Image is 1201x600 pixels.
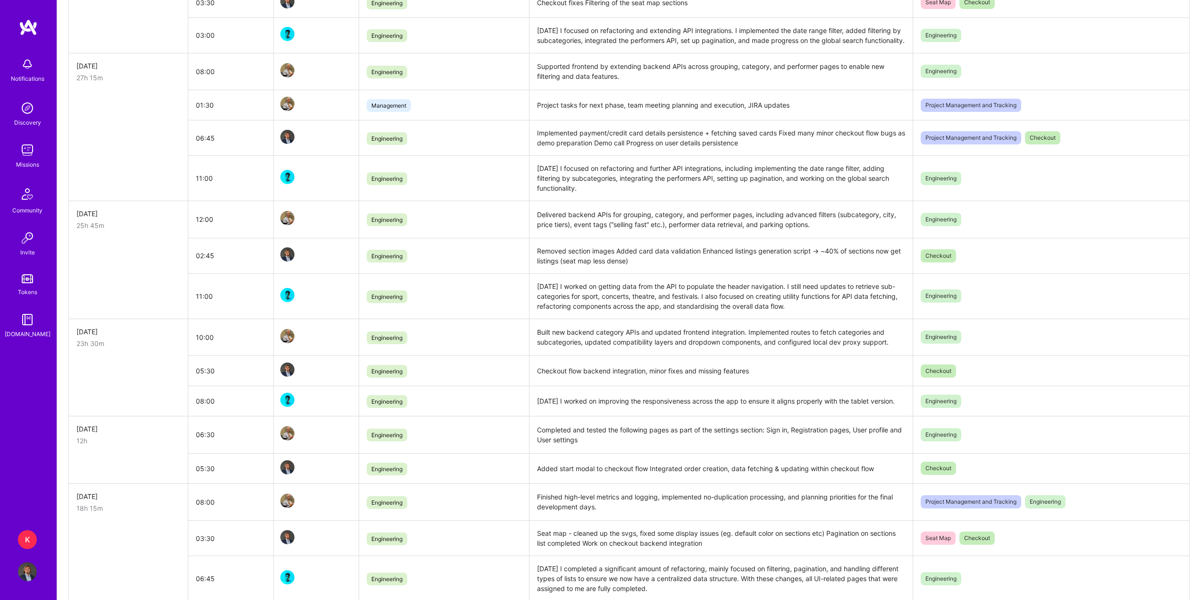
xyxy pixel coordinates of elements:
[188,453,274,483] td: 05:30
[921,532,956,545] span: Seat Map
[188,238,274,273] td: 02:45
[188,319,274,356] td: 10:00
[367,250,407,262] span: Engineering
[14,118,41,127] div: Discovery
[18,562,37,581] img: User Avatar
[188,386,274,416] td: 08:00
[281,459,294,475] a: Team Member Avatar
[367,365,407,378] span: Engineering
[921,364,956,378] span: Checkout
[367,172,407,185] span: Engineering
[1025,495,1066,508] span: Engineering
[529,319,913,356] td: Built new backend category APIs and updated frontend integration. Implemented routes to fetch cat...
[1025,131,1060,144] span: Checkout
[281,425,294,441] a: Team Member Avatar
[367,132,407,145] span: Engineering
[19,19,38,36] img: logo
[12,205,42,215] div: Community
[367,532,407,545] span: Engineering
[529,120,913,156] td: Implemented payment/credit card details persistence + fetching saved cards Fixed many minor check...
[188,17,274,53] td: 03:00
[367,463,407,475] span: Engineering
[188,156,274,201] td: 11:00
[280,530,294,544] img: Team Member Avatar
[188,201,274,238] td: 12:00
[18,141,37,160] img: teamwork
[16,562,39,581] a: User Avatar
[188,53,274,90] td: 08:00
[367,395,407,408] span: Engineering
[921,213,961,226] span: Engineering
[529,238,913,273] td: Removed section images Added card data validation Enhanced listings generation script → ~40% of s...
[529,356,913,386] td: Checkout flow backend integration, minor fixes and missing features
[281,62,294,78] a: Team Member Avatar
[281,569,294,585] a: Team Member Avatar
[280,570,294,584] img: Team Member Avatar
[188,416,274,454] td: 06:30
[281,529,294,545] a: Team Member Avatar
[16,183,39,205] img: Community
[18,287,37,297] div: Tokens
[76,424,180,434] div: [DATE]
[280,97,294,111] img: Team Member Avatar
[280,288,294,302] img: Team Member Avatar
[281,129,294,145] a: Team Member Avatar
[367,99,411,112] span: Management
[281,210,294,226] a: Team Member Avatar
[280,426,294,440] img: Team Member Avatar
[921,395,961,408] span: Engineering
[281,392,294,408] a: Team Member Avatar
[20,247,35,257] div: Invite
[921,330,961,344] span: Engineering
[959,532,995,545] span: Checkout
[280,363,294,377] img: Team Member Avatar
[367,66,407,78] span: Engineering
[529,17,913,53] td: [DATE] I focused on refactoring and extending API integrations. I implemented the date range filt...
[76,436,180,446] div: 12h
[188,120,274,156] td: 06:45
[921,249,956,262] span: Checkout
[921,428,961,441] span: Engineering
[280,393,294,407] img: Team Member Avatar
[921,495,1021,508] span: Project Management and Tracking
[188,521,274,556] td: 03:30
[281,96,294,112] a: Team Member Avatar
[188,356,274,386] td: 05:30
[76,209,180,219] div: [DATE]
[281,169,294,185] a: Team Member Avatar
[5,329,50,339] div: [DOMAIN_NAME]
[280,170,294,184] img: Team Member Avatar
[188,483,274,521] td: 08:00
[280,329,294,343] img: Team Member Avatar
[281,362,294,378] a: Team Member Avatar
[281,26,294,42] a: Team Member Avatar
[281,246,294,262] a: Team Member Avatar
[367,290,407,303] span: Engineering
[76,220,180,230] div: 25h 45m
[529,386,913,416] td: [DATE] I worked on improving the responsiveness across the app to ensure it aligns properly with ...
[921,131,1021,144] span: Project Management and Tracking
[921,462,956,475] span: Checkout
[76,61,180,71] div: [DATE]
[281,328,294,344] a: Team Member Avatar
[76,73,180,83] div: 27h 15m
[367,573,407,585] span: Engineering
[280,211,294,225] img: Team Member Avatar
[529,483,913,521] td: Finished high-level metrics and logging, implemented no-duplication processing, and planning prio...
[529,521,913,556] td: Seat map - cleaned up the svgs, fixed some display issues (eg. default color on sections etc) Pag...
[529,273,913,319] td: [DATE] I worked on getting data from the API to populate the header navigation. I still need upda...
[16,530,39,549] a: K
[280,494,294,508] img: Team Member Avatar
[367,429,407,441] span: Engineering
[529,53,913,90] td: Supported frontend by extending backend APIs across grouping, category, and performer pages to en...
[18,310,37,329] img: guide book
[529,416,913,454] td: Completed and tested the following pages as part of the settings section: Sign in, Registration p...
[367,213,407,226] span: Engineering
[529,201,913,238] td: Delivered backend APIs for grouping, category, and performer pages, including advanced filters (s...
[367,331,407,344] span: Engineering
[18,55,37,74] img: bell
[76,491,180,501] div: [DATE]
[280,130,294,144] img: Team Member Avatar
[367,496,407,509] span: Engineering
[22,274,33,283] img: tokens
